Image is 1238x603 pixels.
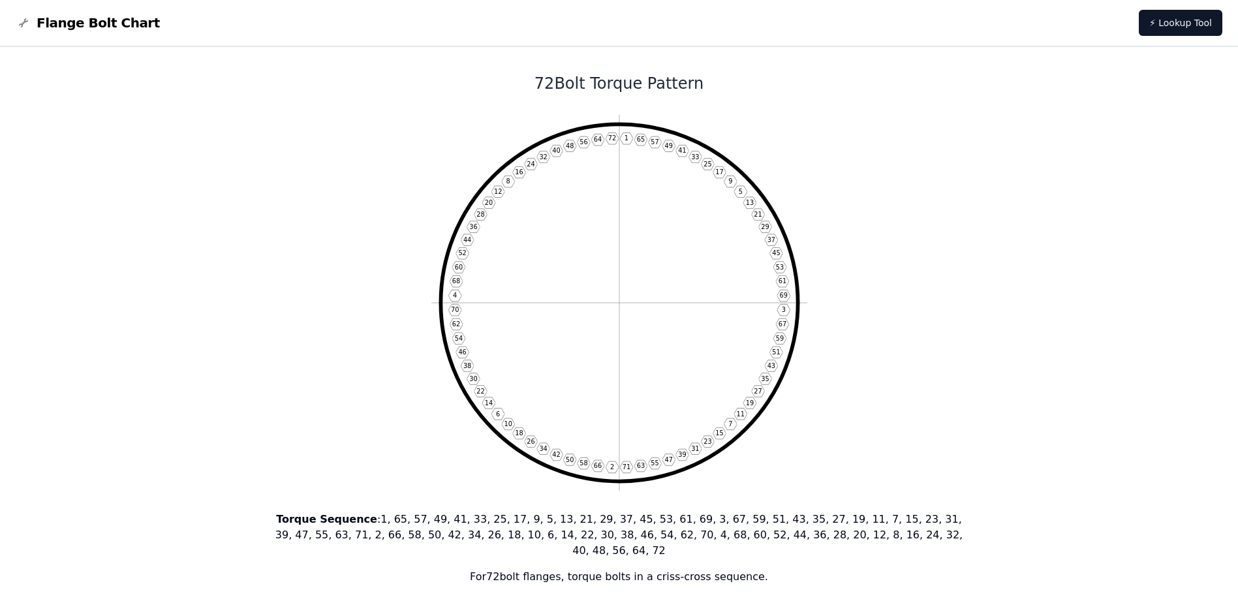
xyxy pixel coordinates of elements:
[269,569,970,585] p: For 72 bolt flanges, torque bolts in a criss-cross sequence.
[493,188,501,195] text: 12
[269,73,970,94] h1: 72 Bolt Torque Pattern
[772,348,780,356] text: 51
[761,223,769,230] text: 29
[452,320,459,328] text: 62
[506,178,510,185] text: 8
[754,211,762,218] text: 21
[476,211,484,218] text: 28
[469,375,477,382] text: 30
[715,429,723,437] text: 15
[778,277,786,285] text: 61
[484,399,492,407] text: 14
[651,138,658,146] text: 57
[767,362,775,369] text: 43
[775,335,783,342] text: 59
[754,388,762,395] text: 27
[664,142,672,149] text: 49
[778,320,786,328] text: 67
[745,199,753,206] text: 13
[624,134,628,142] text: 1
[664,456,672,463] text: 47
[484,199,492,206] text: 20
[728,420,732,427] text: 7
[636,462,644,469] text: 63
[539,153,547,161] text: 32
[454,335,462,342] text: 54
[450,306,458,313] text: 70
[565,456,573,463] text: 50
[593,136,601,143] text: 64
[715,168,723,176] text: 17
[527,161,534,168] text: 24
[610,463,613,471] text: 2
[552,451,560,458] text: 42
[16,14,160,32] a: Flange Bolt Chart LogoFlange Bolt Chart
[738,188,742,195] text: 5
[636,136,644,143] text: 65
[469,223,477,230] text: 36
[691,153,699,161] text: 33
[463,362,471,369] text: 38
[651,459,658,467] text: 55
[463,236,471,243] text: 44
[453,292,457,299] text: 4
[515,168,523,176] text: 16
[452,277,459,285] text: 68
[781,306,785,313] text: 3
[580,459,587,467] text: 58
[761,375,769,382] text: 35
[476,388,484,395] text: 22
[678,147,686,154] text: 41
[728,178,732,185] text: 9
[515,429,523,437] text: 18
[527,438,534,445] text: 26
[745,399,753,407] text: 19
[775,264,783,271] text: 53
[496,410,500,418] text: 6
[622,463,630,471] text: 71
[608,134,615,142] text: 72
[704,161,711,168] text: 25
[580,138,587,146] text: 56
[565,142,573,149] text: 48
[269,512,970,559] p: : 1, 65, 57, 49, 41, 33, 25, 17, 9, 5, 13, 21, 29, 37, 45, 53, 61, 69, 3, 67, 59, 51, 43, 35, 27,...
[736,410,744,418] text: 11
[1139,10,1222,36] a: ⚡ Lookup Tool
[454,264,462,271] text: 60
[539,445,547,452] text: 34
[458,249,466,256] text: 52
[276,513,377,525] b: Torque Sequence
[779,292,787,299] text: 69
[593,462,601,469] text: 66
[504,420,512,427] text: 10
[691,445,699,452] text: 31
[37,14,160,32] span: Flange Bolt Chart
[767,236,775,243] text: 37
[772,249,780,256] text: 45
[678,451,686,458] text: 39
[704,438,711,445] text: 23
[16,15,31,31] img: Flange Bolt Chart Logo
[552,147,560,154] text: 40
[458,348,466,356] text: 46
